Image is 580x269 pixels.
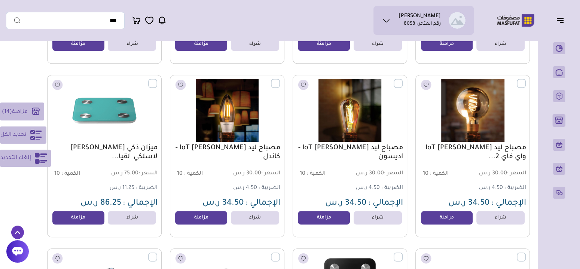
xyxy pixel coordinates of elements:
[421,211,473,224] a: مزامنة
[381,185,403,191] span: الضريبة :
[325,199,367,208] span: 34.50 ر.س
[108,37,156,51] a: شراء
[419,144,526,162] a: مصباح ليد [PERSON_NAME] IoT واي فاي 2...
[504,185,526,191] span: الضريبة :
[354,37,402,51] a: شراء
[384,171,403,177] span: السعر :
[108,211,156,224] a: شراء
[136,185,158,191] span: الضريبة :
[476,37,525,51] a: شراء
[479,185,503,191] span: 4.50 ر.س
[356,185,380,191] span: 4.50 ر.س
[80,199,121,208] span: 86.25 ر.س
[245,199,280,208] span: الإجمالي :
[105,170,158,177] span: 75.00 ر.س
[297,144,403,162] a: مصباح ليد [PERSON_NAME] IoT - اديسون
[300,171,305,177] span: 10
[228,170,280,177] span: 30.00 ر.س
[399,13,441,21] h1: [PERSON_NAME]
[368,199,403,208] span: الإجمالي :
[307,171,326,177] span: الكمية :
[110,185,134,191] span: 11.25 ر.س
[473,170,526,177] span: 30.00 ر.س
[404,21,441,28] p: رقم المتجر : 8058
[298,211,350,224] a: مزامنة
[12,109,28,115] span: مزامنة
[448,199,489,208] span: 34.50 ر.س
[175,37,227,51] a: مزامنة
[354,211,402,224] a: شراء
[4,109,10,115] span: 14
[421,37,473,51] a: مزامنة
[46,76,162,145] img: 241.625-241.6252024-05-18-66489f3fb839d.png
[177,171,183,177] span: 10
[123,199,158,208] span: الإجمالي :
[259,185,280,191] span: الضريبة :
[422,171,428,177] span: 10
[298,37,350,51] a: مزامنة
[476,211,525,224] a: شراء
[261,171,280,177] span: السعر :
[0,131,27,140] span: تحديد الكل
[202,199,244,208] span: 34.50 ر.س
[507,171,526,177] span: السعر :
[138,171,158,177] span: السعر :
[492,13,540,28] img: Logo
[430,171,448,177] span: الكمية :
[351,170,403,177] span: 30.00 ر.س
[174,144,280,162] a: مصباح ليد [PERSON_NAME] IoT - كاندل
[52,211,104,224] a: مزامنة
[231,211,279,224] a: شراء
[233,185,257,191] span: 4.50 ر.س
[184,171,203,177] span: الكمية :
[51,144,158,162] a: ميزان ذكي [PERSON_NAME] لاسلكي لقيا...
[175,211,227,224] a: مزامنة
[61,171,80,177] span: الكمية :
[52,37,104,51] a: مزامنة
[491,199,526,208] span: الإجمالي :
[231,37,279,51] a: شراء
[54,171,60,177] span: 10
[420,79,525,142] img: 241.625-241.6252024-03-26-6601f8cf4ddcb.png
[174,79,280,142] img: 241.625-241.6252024-05-18-66489ed7d7fff.png
[449,12,465,29] img: أحمد عبدالله العرياني
[297,79,403,142] img: 241.625-241.6252024-05-18-66489e836f840.png
[0,154,31,163] span: إلغاء التحديد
